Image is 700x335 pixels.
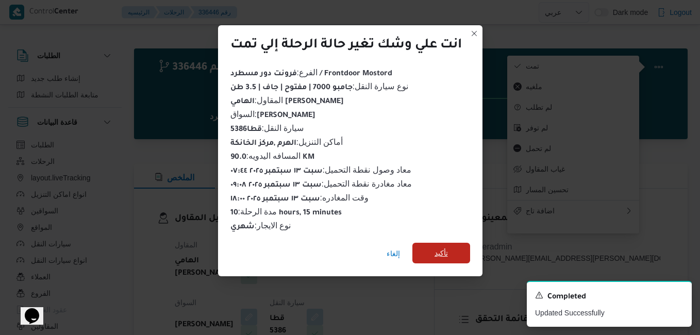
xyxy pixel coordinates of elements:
[382,243,404,264] button: إلغاء
[230,110,315,119] span: السواق :
[387,247,400,260] span: إلغاء
[230,138,343,146] span: أماكن التنزيل :
[230,209,342,217] b: 10 hours, 15 minutes
[230,195,320,204] b: سبت ١٣ سبتمبر ٢٠٢٥ ١٨:٠٠
[257,112,315,120] b: [PERSON_NAME]
[547,291,586,304] span: Completed
[230,181,322,190] b: سبت ١٣ سبتمبر ٢٠٢٥ ٠٩:٠٨
[230,140,296,148] b: الهرم ,مركز الخانكة
[230,70,392,78] b: فرونت دور مسطرد / Frontdoor Mostord
[230,179,412,188] span: معاد مغادرة نقطة التحميل :
[230,154,315,162] b: 90.0 KM
[435,247,448,259] span: تأكيد
[230,221,291,230] span: نوع الايجار :
[230,152,315,160] span: المسافه اليدويه :
[535,308,684,319] p: Updated Successfully
[10,294,43,325] iframe: chat widget
[230,68,392,77] span: الفرع :
[468,27,480,40] button: Closes this modal window
[230,124,304,132] span: سيارة النقل :
[230,126,262,134] b: قطا5386
[230,96,344,105] span: المقاول :
[230,98,344,106] b: الهامي [PERSON_NAME]
[230,38,462,54] div: انت علي وشك تغير حالة الرحلة إلي تمت
[230,207,342,216] span: مدة الرحلة :
[230,82,408,91] span: نوع سيارة النقل :
[535,290,684,304] div: Notification
[230,167,323,176] b: سبت ١٣ سبتمبر ٢٠٢٥ ٠٧:٤٤
[230,84,353,92] b: جامبو 7000 | مفتوح | جاف | 3.5 طن
[412,243,470,263] button: تأكيد
[230,193,369,202] span: وقت المغادره :
[230,165,412,174] span: معاد وصول نقطة التحميل :
[230,223,255,231] b: شهري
